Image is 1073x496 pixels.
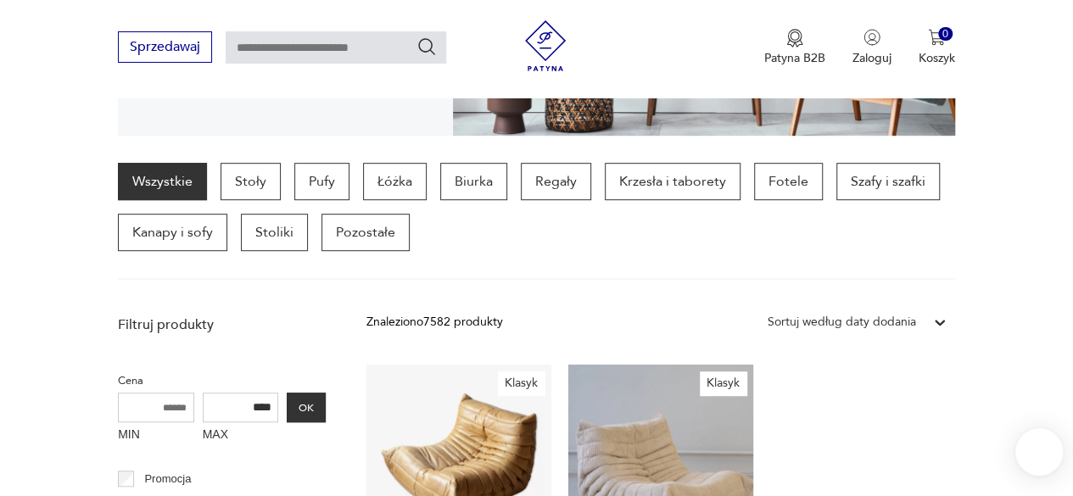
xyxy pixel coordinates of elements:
a: Fotele [754,163,823,200]
button: Patyna B2B [764,29,825,66]
img: Patyna - sklep z meblami i dekoracjami vintage [520,20,571,71]
a: Pozostałe [321,214,410,251]
a: Stoliki [241,214,308,251]
p: Promocja [144,470,191,488]
iframe: Smartsupp widget button [1015,428,1063,476]
a: Krzesła i taborety [605,163,740,200]
a: Łóżka [363,163,427,200]
img: Ikona koszyka [928,29,945,46]
a: Regały [521,163,591,200]
label: MIN [118,422,194,449]
a: Pufy [294,163,349,200]
p: Cena [118,371,326,390]
a: Wszystkie [118,163,207,200]
button: Sprzedawaj [118,31,212,63]
label: MAX [203,422,279,449]
a: Ikona medaluPatyna B2B [764,29,825,66]
button: Zaloguj [852,29,891,66]
a: Biurka [440,163,507,200]
p: Koszyk [919,50,955,66]
a: Szafy i szafki [836,163,940,200]
div: Sortuj według daty dodania [768,313,916,332]
button: 0Koszyk [919,29,955,66]
img: Ikona medalu [786,29,803,47]
button: OK [287,393,326,422]
a: Sprzedawaj [118,42,212,54]
div: 0 [938,27,953,42]
a: Kanapy i sofy [118,214,227,251]
p: Filtruj produkty [118,315,326,334]
p: Zaloguj [852,50,891,66]
p: Patyna B2B [764,50,825,66]
a: Stoły [221,163,281,200]
img: Ikonka użytkownika [863,29,880,46]
button: Szukaj [416,36,437,57]
div: Znaleziono 7582 produkty [366,313,503,332]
